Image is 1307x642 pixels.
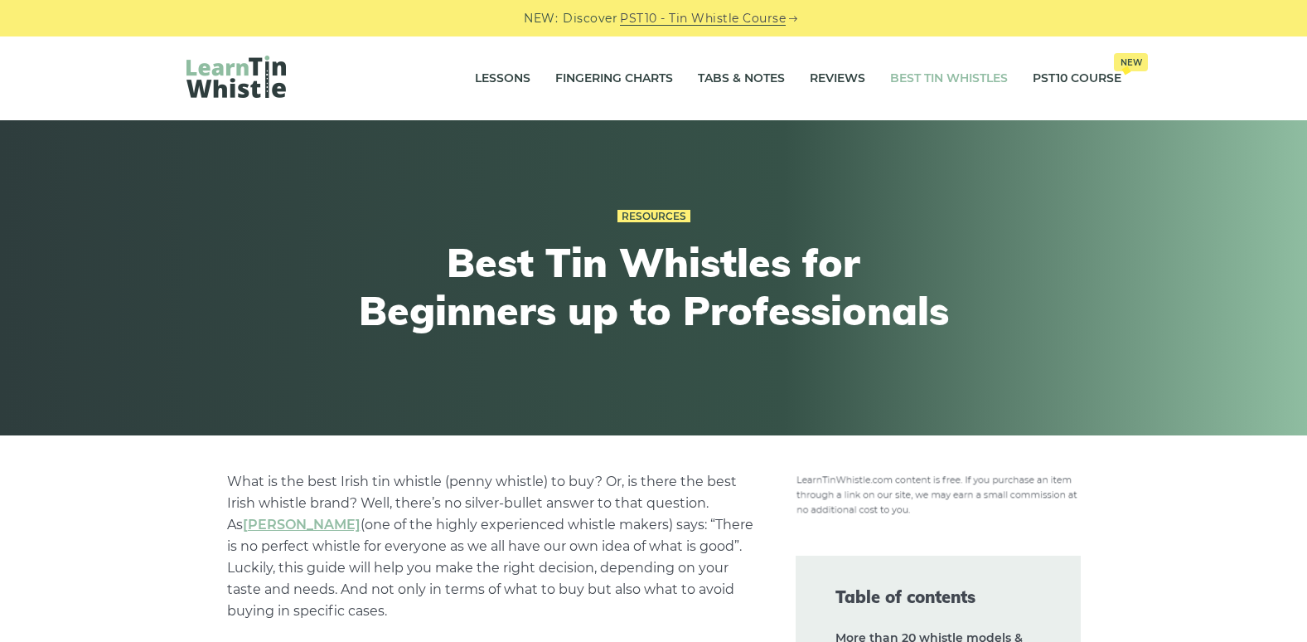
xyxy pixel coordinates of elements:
a: PST10 CourseNew [1033,58,1121,100]
p: What is the best Irish tin whistle (penny whistle) to buy? Or, is there the best Irish whistle br... [227,471,756,622]
span: Table of contents [835,586,1041,609]
a: Tabs & Notes [698,58,785,100]
a: Resources [617,210,690,223]
a: Fingering Charts [555,58,673,100]
img: LearnTinWhistle.com [186,56,286,98]
a: Best Tin Whistles [890,58,1008,100]
h1: Best Tin Whistles for Beginners up to Professionals [349,239,959,334]
a: undefined (opens in a new tab) [243,517,361,533]
img: disclosure [796,471,1081,516]
span: New [1114,53,1148,71]
a: Lessons [475,58,530,100]
a: Reviews [810,58,865,100]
